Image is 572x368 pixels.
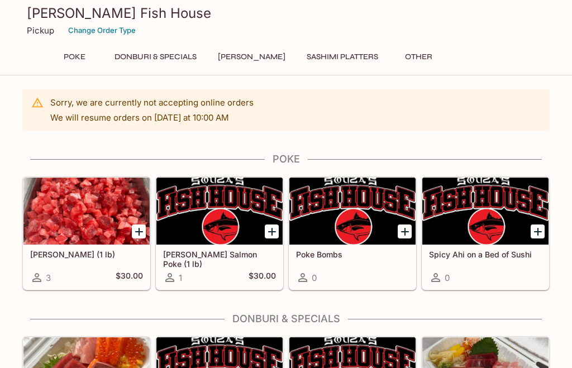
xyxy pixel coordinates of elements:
[265,224,279,238] button: Add Ora King Salmon Poke (1 lb)
[289,177,416,290] a: Poke Bombs0
[429,250,542,259] h5: Spicy Ahi on a Bed of Sushi
[296,250,409,259] h5: Poke Bombs
[312,273,317,283] span: 0
[163,250,276,268] h5: [PERSON_NAME] Salmon Poke (1 lb)
[301,49,384,65] button: Sashimi Platters
[30,250,143,259] h5: [PERSON_NAME] (1 lb)
[50,112,254,123] p: We will resume orders on [DATE] at 10:00 AM
[212,49,292,65] button: [PERSON_NAME]
[23,178,150,245] div: Ahi Poke (1 lb)
[445,273,450,283] span: 0
[22,313,550,325] h4: Donburi & Specials
[132,224,146,238] button: Add Ahi Poke (1 lb)
[23,177,150,290] a: [PERSON_NAME] (1 lb)3$30.00
[108,49,203,65] button: Donburi & Specials
[156,177,283,290] a: [PERSON_NAME] Salmon Poke (1 lb)1$30.00
[422,178,549,245] div: Spicy Ahi on a Bed of Sushi
[531,224,545,238] button: Add Spicy Ahi on a Bed of Sushi
[179,273,182,283] span: 1
[63,22,141,39] button: Change Order Type
[249,271,276,284] h5: $30.00
[393,49,444,65] button: Other
[50,97,254,108] p: Sorry, we are currently not accepting online orders
[156,178,283,245] div: Ora King Salmon Poke (1 lb)
[46,273,51,283] span: 3
[398,224,412,238] button: Add Poke Bombs
[422,177,549,290] a: Spicy Ahi on a Bed of Sushi0
[49,49,99,65] button: Poke
[27,25,54,36] p: Pickup
[289,178,416,245] div: Poke Bombs
[27,4,545,22] h3: [PERSON_NAME] Fish House
[22,153,550,165] h4: Poke
[116,271,143,284] h5: $30.00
